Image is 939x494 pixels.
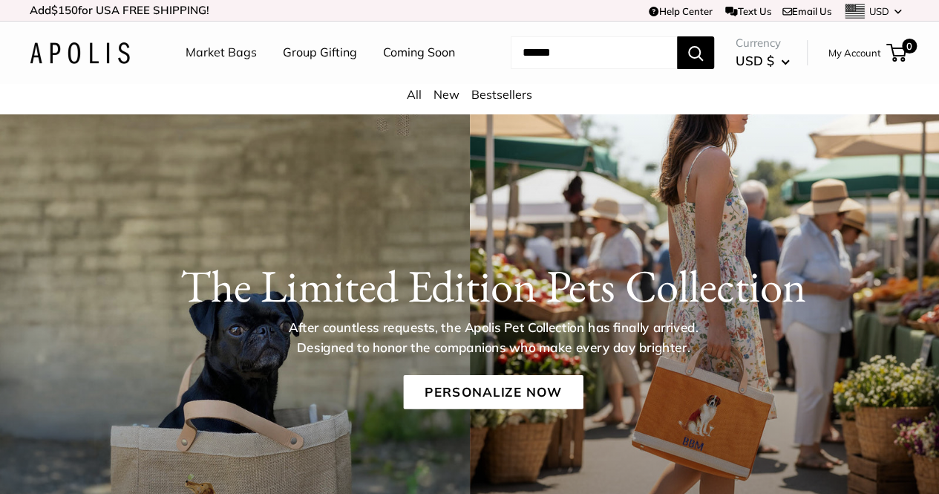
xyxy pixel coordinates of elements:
a: Group Gifting [283,42,357,64]
a: Personalize Now [403,375,583,409]
button: USD $ [736,49,790,73]
span: USD [869,5,889,17]
a: All [407,87,422,102]
a: Coming Soon [383,42,455,64]
span: USD $ [736,53,774,68]
p: After countless requests, the Apolis Pet Collection has finally arrived. Designed to honor the co... [264,318,722,357]
h1: The Limited Edition Pets Collection [75,260,911,313]
a: Bestsellers [471,87,532,102]
button: Search [677,36,714,69]
a: Market Bags [186,42,257,64]
img: Apolis [30,42,130,64]
input: Search... [511,36,677,69]
a: Text Us [725,5,770,17]
span: $150 [51,3,78,17]
a: 0 [888,44,906,62]
span: Currency [736,33,790,53]
span: 0 [902,39,917,53]
a: Email Us [782,5,831,17]
a: My Account [828,44,881,62]
a: New [433,87,459,102]
a: Help Center [649,5,712,17]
